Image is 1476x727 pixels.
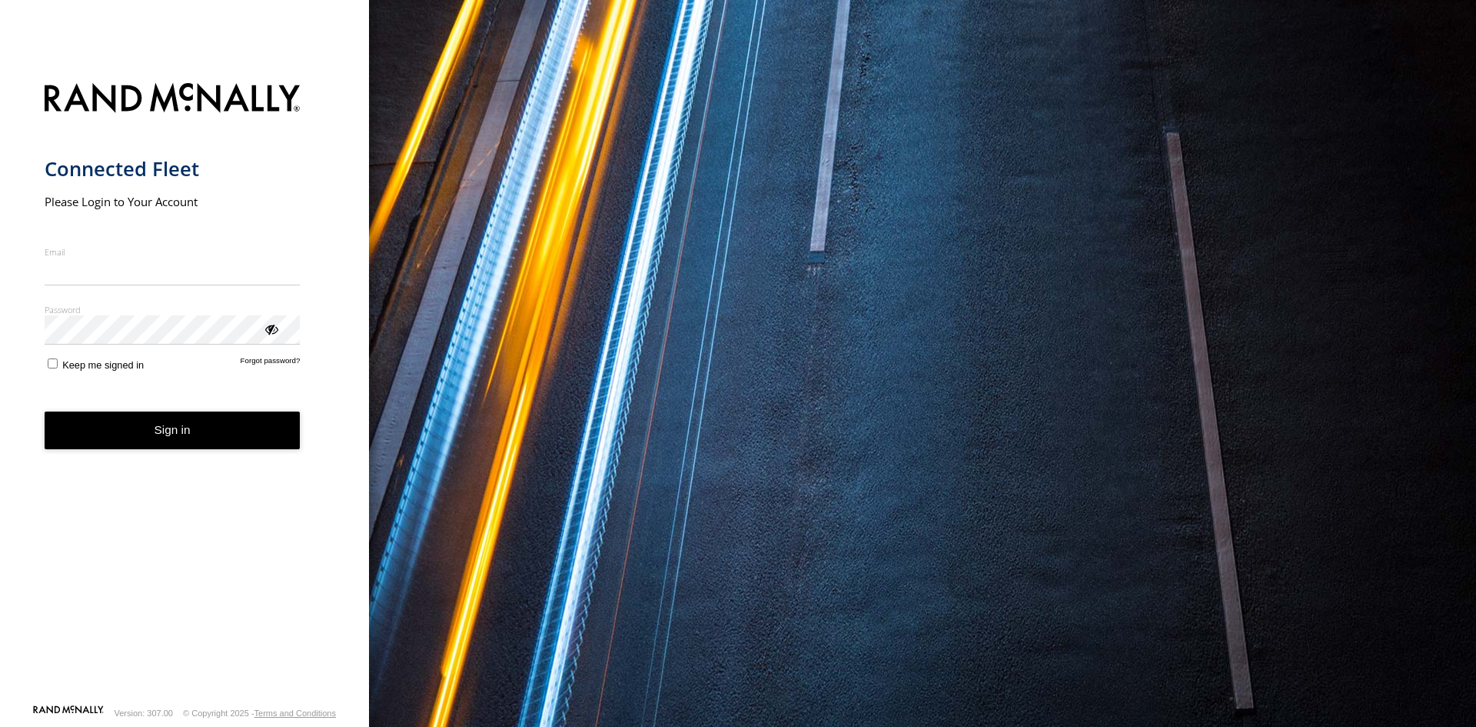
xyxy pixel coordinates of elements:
div: © Copyright 2025 - [183,709,336,718]
a: Forgot password? [241,356,301,371]
label: Password [45,304,301,315]
button: Sign in [45,412,301,449]
input: Keep me signed in [48,358,58,369]
div: ViewPassword [263,321,278,336]
div: Version: 307.00 [115,709,173,718]
span: Keep me signed in [62,359,144,371]
label: Email [45,246,301,258]
h1: Connected Fleet [45,156,301,182]
img: Rand McNally [45,80,301,119]
form: main [45,74,325,704]
a: Visit our Website [33,705,104,721]
a: Terms and Conditions [254,709,336,718]
h2: Please Login to Your Account [45,194,301,209]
